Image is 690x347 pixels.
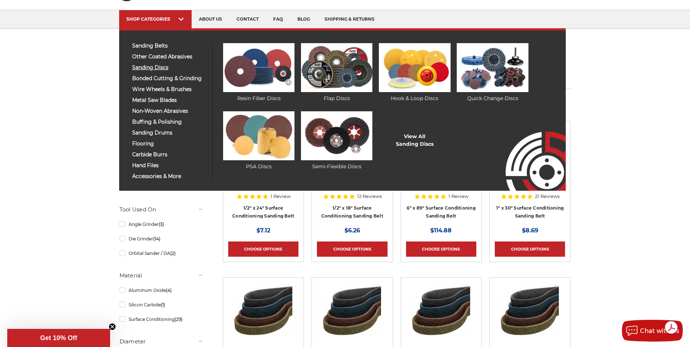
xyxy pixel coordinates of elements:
[522,227,538,234] span: $8.69
[228,241,298,257] a: Choose Options
[379,43,450,92] img: Hook & Loop Discs
[132,152,207,157] span: carbide burrs
[223,111,294,160] img: PSA Discs
[457,43,528,102] a: Quick Change Discs
[120,232,204,245] a: Die Grinder
[622,320,683,342] button: Chat with us
[457,43,528,92] img: Quick Change Discs
[321,205,383,219] a: 1/2" x 18" Surface Conditioning Sanding Belt
[132,87,207,92] span: wire wheels & brushes
[234,283,292,341] img: 1"x42" Surface Conditioning Sanding Belts
[7,329,110,347] div: Get 10% OffClose teaser
[132,65,207,70] span: sanding discs
[271,194,290,199] span: 1 Review
[192,10,229,29] a: about us
[120,247,204,260] a: Orbital Sander / DA
[132,174,207,179] span: accessories & more
[132,54,207,59] span: other coated abrasives
[132,108,207,114] span: non-woven abrasives
[317,10,382,29] a: shipping & returns
[357,194,382,199] span: 12 Reviews
[301,111,372,160] img: Semi-Flexible Discs
[396,133,434,148] a: View AllSanding Discs
[120,205,204,214] h5: Tool Used On
[223,43,294,102] a: Resin Fiber Discs
[109,323,116,330] button: Close teaser
[430,227,452,234] span: $114.88
[175,317,183,322] span: (29)
[120,271,204,280] h5: Material
[232,205,294,219] a: 1/2" x 24" Surface Conditioning Sanding Belt
[344,227,360,234] span: $6.26
[412,283,470,341] img: 2"x42" Surface Conditioning Sanding Belts
[406,241,476,257] a: Choose Options
[493,110,566,191] img: Empire Abrasives Logo Image
[126,16,184,22] div: SHOP CATEGORIES
[40,334,77,342] span: Get 10% Off
[132,163,207,168] span: hand files
[256,227,270,234] span: $7.12
[166,288,172,293] span: (4)
[132,141,207,146] span: flooring
[120,298,204,311] a: Silicon Carbide
[496,205,564,219] a: 1" x 30" Surface Conditioning Sanding Belt
[317,241,387,257] a: Choose Options
[379,43,450,102] a: Hook & Loop Discs
[290,10,317,29] a: blog
[153,236,160,241] span: (14)
[407,205,476,219] a: 6" x 89" Surface Conditioning Sanding Belt
[448,194,468,199] span: 1 Review
[495,241,565,257] a: Choose Options
[120,313,204,326] a: Surface Conditioning
[323,283,381,341] img: 2"x48" Surface Conditioning Sanding Belts
[132,98,207,103] span: metal saw blades
[132,43,207,49] span: sanding belts
[640,327,679,334] span: Chat with us
[301,111,372,170] a: Semi-Flexible Discs
[170,251,176,256] span: (2)
[301,43,372,102] a: Flap Discs
[535,194,560,199] span: 21 Reviews
[501,283,559,341] img: 4"x36" Surface Conditioning Sanding Belts
[120,218,204,231] a: Angle Grinder
[132,76,207,81] span: bonded cutting & grinding
[301,43,372,92] img: Flap Discs
[161,302,165,307] span: (1)
[132,130,207,136] span: sanding drums
[120,284,204,297] a: Aluminum Oxide
[223,43,294,92] img: Resin Fiber Discs
[159,222,164,227] span: (3)
[223,111,294,170] a: PSA Discs
[266,10,290,29] a: faq
[120,337,204,346] h5: Diameter
[132,119,207,125] span: buffing & polishing
[229,10,266,29] a: contact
